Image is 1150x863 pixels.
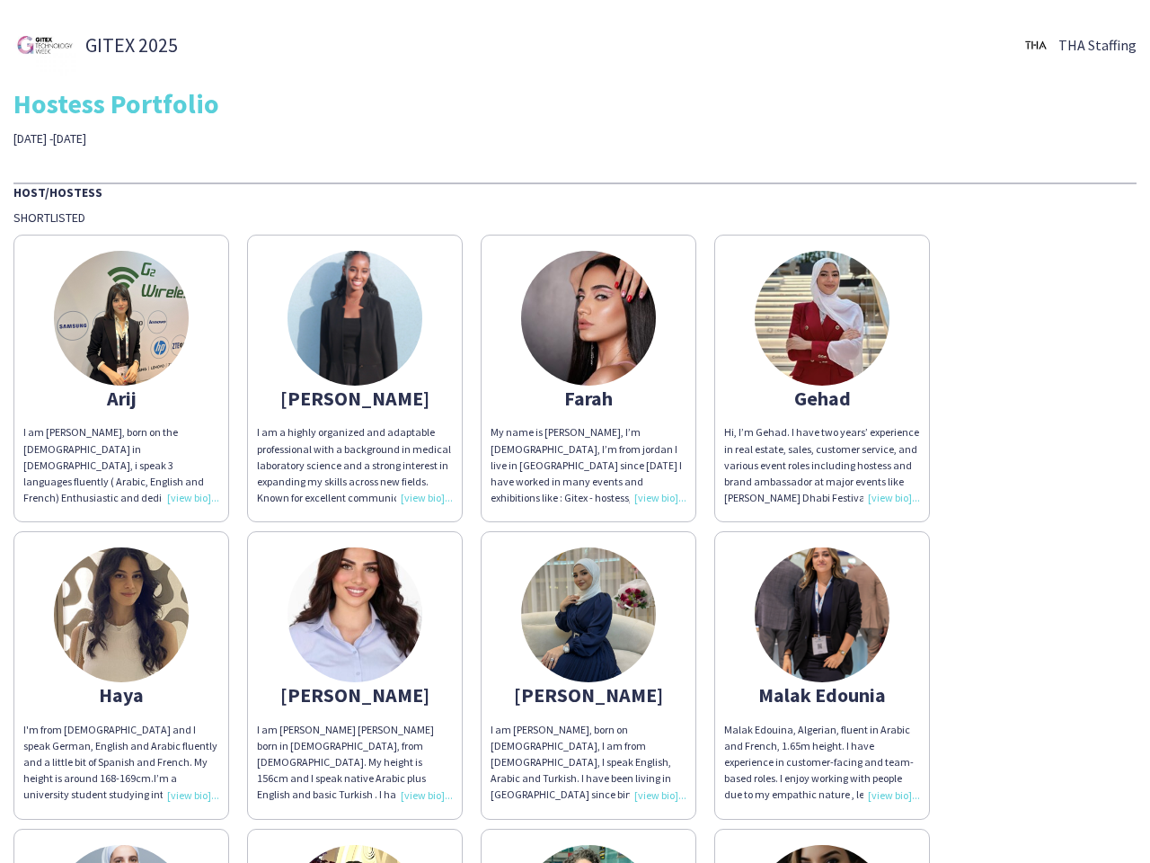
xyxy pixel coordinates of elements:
[23,723,217,786] span: I'm from [DEMOGRAPHIC_DATA] and I speak German, English and Arabic fluently and a little bit of S...
[257,722,453,804] div: I am [PERSON_NAME] [PERSON_NAME] born in [DEMOGRAPHIC_DATA], from [DEMOGRAPHIC_DATA]. My height i...
[491,390,686,406] div: Farah
[1058,37,1137,53] span: THA Staffing
[257,390,453,406] div: [PERSON_NAME]
[13,130,407,147] div: [DATE] -[DATE]
[23,687,219,703] div: Haya
[724,424,920,506] div: Hi, I’m Gehad. I have two years’ experience in real estate, sales, customer service, and various ...
[257,424,453,506] div: I am a highly organized and adaptable professional with a background in medical laboratory scienc...
[724,390,920,406] div: Gehad
[521,547,656,682] img: thumb-0af68696-adf1-45a0-aa52-43bf41358c89.jpg
[287,251,422,386] img: thumb-68c2b363eab57.png
[521,251,656,386] img: thumb-65a9f9a574b12.jpeg
[13,182,1137,200] div: Host/Hostess
[755,547,889,682] img: thumb-68c325b6d7d80.png
[54,251,189,386] img: thumb-63df1aa8-f0f5-4bdc-b023-80a757643b7f.jpg
[287,547,422,682] img: thumb-671fe43eac851.jpg
[13,90,1137,117] div: Hostess Portfolio
[23,390,219,406] div: Arij
[491,722,686,804] div: I am [PERSON_NAME], born on [DEMOGRAPHIC_DATA], I am from [DEMOGRAPHIC_DATA], I speak English, Ar...
[724,687,920,703] div: Malak Edounia
[491,687,686,703] div: [PERSON_NAME]
[85,37,178,53] span: GITEX 2025
[13,13,76,76] img: thumb-5e504d6b-4db9-4024-a098-b37f0464a557.jpg
[54,547,189,682] img: thumb-62b088e68088a.jpeg
[1022,31,1049,58] img: thumb-0b1c4840-441c-4cf7-bc0f-fa59e8b685e2..jpg
[23,424,219,506] div: I am [PERSON_NAME], born on the [DEMOGRAPHIC_DATA] in [DEMOGRAPHIC_DATA], i speak 3 languages flu...
[724,722,920,804] div: Malak Edouina, Algerian, fluent in Arabic and French, 1.65m height. I have experience in customer...
[257,687,453,703] div: [PERSON_NAME]
[755,251,889,386] img: thumb-679e24b381642.jpeg
[13,209,1137,226] div: Shortlisted
[491,424,686,506] div: My name is [PERSON_NAME], I’m [DEMOGRAPHIC_DATA], I’m from jordan I live in [GEOGRAPHIC_DATA] sin...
